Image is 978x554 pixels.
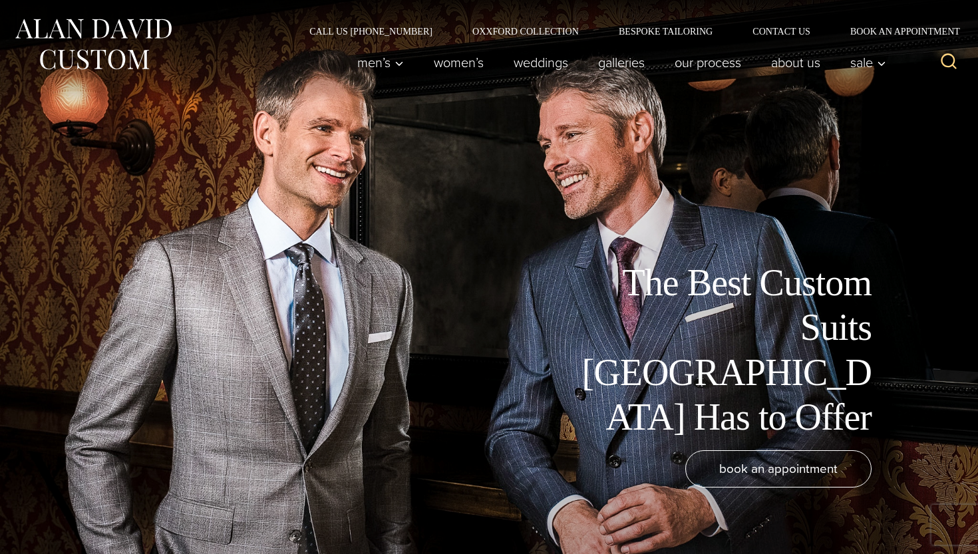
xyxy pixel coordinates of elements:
nav: Primary Navigation [343,49,894,76]
a: Oxxford Collection [452,27,599,36]
a: About Us [756,49,836,76]
a: book an appointment [685,450,872,487]
a: Our Process [660,49,756,76]
a: Contact Us [733,27,830,36]
a: Call Us [PHONE_NUMBER] [289,27,452,36]
span: Men’s [357,56,404,69]
a: Bespoke Tailoring [599,27,733,36]
a: Book an Appointment [830,27,965,36]
a: Galleries [583,49,660,76]
h1: The Best Custom Suits [GEOGRAPHIC_DATA] Has to Offer [572,261,872,440]
span: book an appointment [719,459,838,478]
nav: Secondary Navigation [289,27,965,36]
img: Alan David Custom [13,15,173,74]
a: weddings [499,49,583,76]
a: Women’s [419,49,499,76]
span: Sale [850,56,886,69]
button: View Search Form [933,47,965,78]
